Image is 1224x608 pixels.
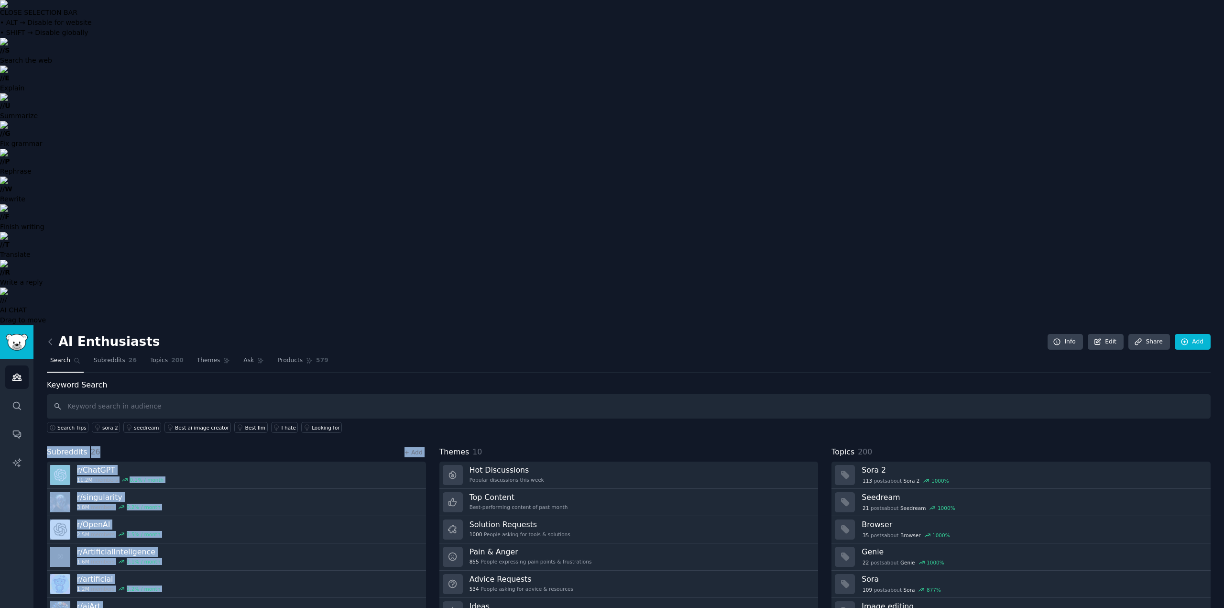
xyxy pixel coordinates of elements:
[470,547,592,557] h3: Pain & Anger
[831,462,1211,489] a: Sora 2113postsaboutSora 21000%
[175,424,229,431] div: Best ai image creator
[47,446,87,458] span: Subreddits
[439,462,819,489] a: Hot DiscussionsPopular discussions this week
[900,505,926,511] span: Seedream
[470,476,544,483] div: Popular discussions this week
[862,586,941,594] div: post s about
[439,489,819,516] a: Top ContentBest-performing content of past month
[197,356,220,365] span: Themes
[904,477,920,484] span: Sora 2
[470,520,570,530] h3: Solution Requests
[470,586,479,592] span: 534
[472,447,482,456] span: 10
[1048,334,1083,350] a: Info
[862,520,1204,530] h3: Browser
[1128,334,1169,350] a: Share
[94,356,125,365] span: Subreddits
[77,558,89,565] span: 1.6M
[47,462,426,489] a: r/ChatGPT11.2Mmembers0.1% / month
[858,447,872,456] span: 200
[50,520,70,540] img: OpenAI
[862,465,1204,475] h3: Sora 2
[863,477,872,484] span: 113
[77,520,161,530] h3: r/ OpenAI
[150,356,168,365] span: Topics
[439,446,470,458] span: Themes
[134,424,159,431] div: seedream
[470,492,568,502] h3: Top Content
[301,422,342,433] a: Looking for
[123,422,161,433] a: seedream
[129,356,137,365] span: 26
[1175,334,1211,350] a: Add
[831,516,1211,543] a: Browser35postsaboutBrowser1000%
[77,586,89,592] span: 1.2M
[470,586,573,592] div: People asking for advice & resources
[50,356,70,365] span: Search
[234,422,267,433] a: Best llm
[927,559,944,566] div: 1000 %
[900,532,921,539] span: Browser
[164,422,231,433] a: Best ai image creator
[404,449,423,456] a: + Add
[831,489,1211,516] a: Seedream21postsaboutSeedream1000%
[862,558,945,567] div: post s about
[831,571,1211,598] a: Sora109postsaboutSora877%
[77,492,161,502] h3: r/ singularity
[470,504,568,510] div: Best-performing content of past month
[171,356,184,365] span: 200
[47,380,107,389] label: Keyword Search
[47,489,426,516] a: r/singularity3.8Mmembers0.2% / month
[439,543,819,571] a: Pain & Anger855People expressing pain points & frustrations
[243,356,254,365] span: Ask
[470,531,570,538] div: People asking for tools & solutions
[470,574,573,584] h3: Advice Requests
[927,586,941,593] div: 877 %
[47,543,426,571] a: r/ArtificialInteligence1.6Mmembers1.1% / month
[862,574,1204,584] h3: Sora
[439,571,819,598] a: Advice Requests534People asking for advice & resources
[316,356,328,365] span: 579
[194,353,234,373] a: Themes
[470,558,479,565] span: 855
[271,422,298,433] a: I hate
[91,447,100,456] span: 26
[863,532,869,539] span: 35
[6,334,28,351] img: GummySearch logo
[938,505,955,511] div: 1000 %
[127,558,161,565] div: 1.1 % / month
[1088,334,1124,350] a: Edit
[50,547,70,567] img: ArtificialInteligence
[274,353,331,373] a: Products579
[50,465,70,485] img: ChatGPT
[147,353,187,373] a: Topics200
[77,558,161,565] div: members
[862,492,1204,502] h3: Seedream
[77,465,164,475] h3: r/ ChatGPT
[77,531,161,538] div: members
[127,531,161,538] div: 1.5 % / month
[900,559,915,566] span: Genie
[862,476,950,485] div: post s about
[240,353,267,373] a: Ask
[50,574,70,594] img: artificial
[862,504,956,512] div: post s about
[47,516,426,543] a: r/OpenAI2.5Mmembers1.5% / month
[92,422,120,433] a: sora 2
[931,477,949,484] div: 1000 %
[245,424,265,431] div: Best llm
[50,492,70,512] img: singularity
[77,574,161,584] h3: r/ artificial
[47,353,84,373] a: Search
[47,394,1211,419] input: Keyword search in audience
[77,547,161,557] h3: r/ ArtificialInteligence
[102,424,118,431] div: sora 2
[831,543,1211,571] a: Genie22postsaboutGenie1000%
[932,532,950,539] div: 1000 %
[862,547,1204,557] h3: Genie
[312,424,340,431] div: Looking for
[77,586,161,592] div: members
[863,586,872,593] span: 109
[282,424,296,431] div: I hate
[439,516,819,543] a: Solution Requests1000People asking for tools & solutions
